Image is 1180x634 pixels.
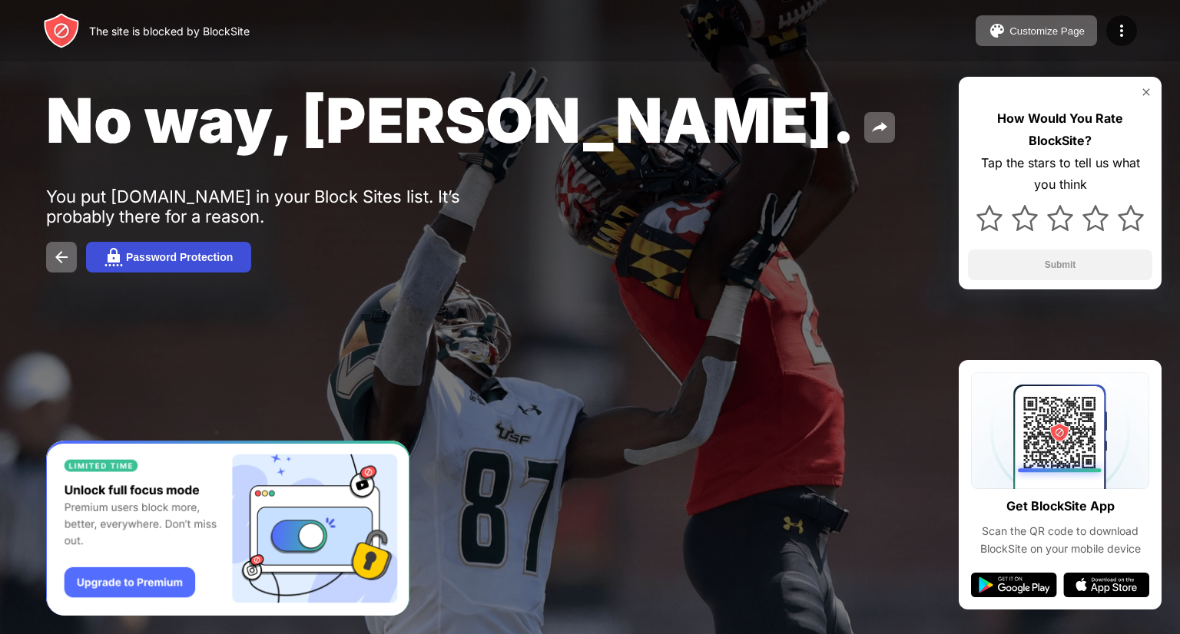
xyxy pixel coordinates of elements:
[971,372,1149,489] img: qrcode.svg
[46,83,855,157] span: No way, [PERSON_NAME].
[976,15,1097,46] button: Customize Page
[976,205,1003,231] img: star.svg
[1112,21,1131,40] img: menu-icon.svg
[1118,205,1144,231] img: star.svg
[86,242,251,272] button: Password Protection
[870,118,889,137] img: share.svg
[126,251,233,263] div: Password Protection
[968,249,1152,280] button: Submit
[1140,86,1152,98] img: rate-us-close.svg
[971,573,1057,597] img: google-play.svg
[46,441,409,616] iframe: Banner
[89,25,250,38] div: The site is blocked by BlockSite
[1082,205,1109,231] img: star.svg
[971,523,1149,557] div: Scan the QR code to download BlockSite on your mobile device
[988,21,1006,40] img: pallet.svg
[52,248,71,266] img: back.svg
[968,107,1152,152] div: How Would You Rate BlockSite?
[1009,25,1085,37] div: Customize Page
[46,187,521,226] div: You put [DOMAIN_NAME] in your Block Sites list. It’s probably there for a reason.
[1012,205,1038,231] img: star.svg
[1006,495,1115,517] div: Get BlockSite App
[43,12,80,49] img: header-logo.svg
[104,248,123,266] img: password.svg
[968,152,1152,196] div: Tap the stars to tell us what you think
[1047,205,1073,231] img: star.svg
[1063,573,1149,597] img: app-store.svg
